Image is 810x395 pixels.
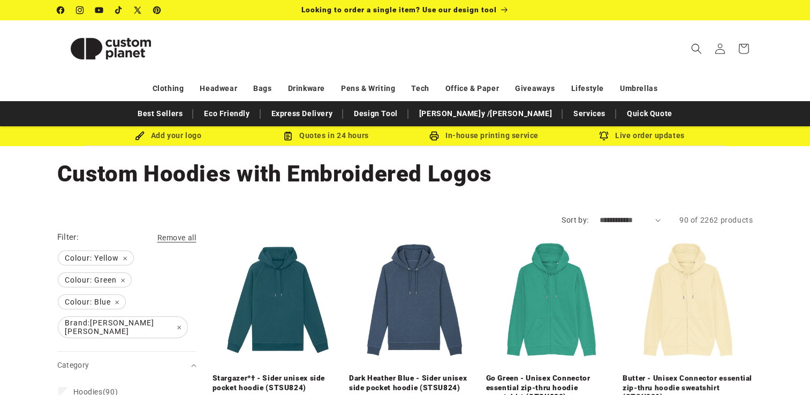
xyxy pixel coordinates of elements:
span: Remove all [157,233,196,242]
div: In-house printing service [405,129,563,142]
a: Custom Planet [53,20,168,77]
summary: Category (0 selected) [57,352,196,379]
a: [PERSON_NAME]y /[PERSON_NAME] [414,104,557,123]
a: Headwear [200,79,237,98]
summary: Search [685,37,708,60]
a: Colour: Green [57,273,132,287]
h1: Custom Hoodies with Embroidered Logos [57,159,753,188]
label: Sort by: [562,216,588,224]
span: Brand:[PERSON_NAME][PERSON_NAME] [58,317,187,338]
a: Bags [253,79,271,98]
div: Quotes in 24 hours [247,129,405,142]
span: 90 of 2262 products [679,216,753,224]
img: Brush Icon [135,131,145,141]
a: Services [568,104,611,123]
a: Express Delivery [266,104,338,123]
a: Pens & Writing [341,79,395,98]
a: Tech [411,79,429,98]
a: Remove all [157,231,196,245]
span: Colour: Green [58,273,131,287]
div: Live order updates [563,129,721,142]
h2: Filter: [57,231,79,244]
img: Order updates [599,131,609,141]
a: Drinkware [288,79,325,98]
a: Colour: Blue [57,295,126,309]
a: Stargazer*† - Sider unisex side pocket hoodie (STSU824) [213,374,343,392]
a: Umbrellas [620,79,657,98]
a: Eco Friendly [199,104,255,123]
a: Clothing [153,79,184,98]
img: Custom Planet [57,25,164,73]
a: Design Tool [349,104,403,123]
div: Add your logo [89,129,247,142]
a: Office & Paper [445,79,499,98]
a: Colour: Yellow [57,251,134,265]
span: Category [57,361,89,369]
a: Giveaways [515,79,555,98]
span: Colour: Yellow [58,251,133,265]
a: Lifestyle [571,79,604,98]
span: Colour: Blue [58,295,125,309]
a: Brand:[PERSON_NAME][PERSON_NAME] [57,317,188,338]
img: In-house printing [429,131,439,141]
span: Looking to order a single item? Use our design tool [301,5,497,14]
a: Quick Quote [622,104,678,123]
img: Order Updates Icon [283,131,293,141]
a: Best Sellers [132,104,188,123]
a: Dark Heather Blue - Sider unisex side pocket hoodie (STSU824) [349,374,480,392]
